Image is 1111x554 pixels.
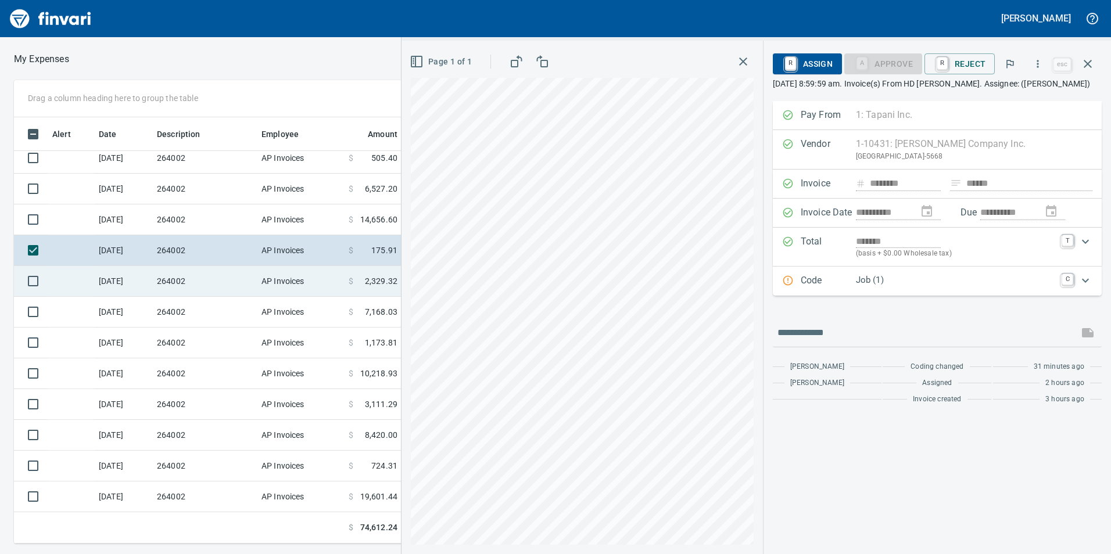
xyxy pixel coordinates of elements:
button: RReject [924,53,995,74]
td: [DATE] [94,451,152,481]
img: Finvari [7,5,94,33]
span: $ [349,275,353,287]
button: RAssign [773,53,842,74]
td: AP Invoices [257,451,344,481]
span: Reject [934,54,985,74]
p: Drag a column heading here to group the table [28,92,198,104]
td: 264002 [152,389,257,420]
td: [DATE] [94,389,152,420]
span: 10,218.93 [360,368,397,379]
td: 264002 [152,235,257,266]
span: 175.91 [371,244,397,256]
span: $ [349,306,353,318]
span: 3,111.29 [365,398,397,410]
button: Page 1 of 1 [407,51,476,73]
span: Description [157,127,200,141]
span: $ [349,183,353,195]
button: More [1025,51,1051,77]
td: [DATE] [94,174,152,204]
span: Employee [261,127,314,141]
span: Page 1 of 1 [412,55,472,69]
td: AP Invoices [257,235,344,266]
span: $ [349,244,353,256]
span: 8,420.00 [365,429,397,441]
span: $ [349,460,353,472]
td: AP Invoices [257,174,344,204]
td: 264002 [152,420,257,451]
td: [DATE] [94,297,152,328]
span: $ [349,368,353,379]
span: 6,527.20 [365,183,397,195]
a: esc [1053,58,1071,71]
p: Code [801,274,856,289]
span: Close invoice [1051,50,1102,78]
span: 505.40 [371,152,397,164]
p: Total [801,235,856,260]
span: Date [99,127,117,141]
td: [DATE] [94,204,152,235]
td: AP Invoices [257,420,344,451]
td: [DATE] [94,420,152,451]
td: AP Invoices [257,358,344,389]
td: 264002 [152,358,257,389]
td: 264002 [152,174,257,204]
button: [PERSON_NAME] [998,9,1074,27]
span: 19,601.44 [360,491,397,502]
p: [DATE] 8:59:59 am. Invoice(s) From HD [PERSON_NAME]. Assignee: ([PERSON_NAME]) [773,78,1102,89]
span: [PERSON_NAME] [790,377,844,389]
td: 264002 [152,204,257,235]
td: 264002 [152,297,257,328]
span: Amount [368,127,397,141]
span: This records your message into the invoice and notifies anyone mentioned [1074,319,1102,347]
span: $ [349,337,353,348]
span: Amount [353,127,397,141]
span: $ [349,152,353,164]
span: 2,329.32 [365,275,397,287]
span: Description [157,127,216,141]
td: 264002 [152,143,257,174]
td: 264002 [152,481,257,512]
td: AP Invoices [257,297,344,328]
div: Job required [844,58,922,68]
div: Expand [773,267,1102,296]
span: Alert [52,127,71,141]
span: $ [349,398,353,410]
span: 14,656.60 [360,214,397,225]
span: 74,612.24 [360,521,397,534]
p: My Expenses [14,52,69,66]
td: [DATE] [94,481,152,512]
td: AP Invoices [257,266,344,297]
p: Job (1) [856,274,1055,287]
td: [DATE] [94,143,152,174]
a: T [1062,235,1073,246]
td: AP Invoices [257,389,344,420]
span: Assigned [922,377,952,389]
td: AP Invoices [257,481,344,512]
span: 2 hours ago [1045,377,1084,389]
a: C [1062,274,1073,285]
span: 1,173.81 [365,337,397,348]
span: Invoice created [913,394,962,405]
span: Alert [52,127,86,141]
span: $ [349,214,353,225]
span: Date [99,127,132,141]
td: [DATE] [94,235,152,266]
button: Flag [997,51,1023,77]
div: Expand [773,228,1102,267]
td: 264002 [152,328,257,358]
span: $ [349,491,353,502]
span: Employee [261,127,299,141]
td: 264002 [152,266,257,297]
td: 264002 [152,451,257,481]
span: Coding changed [911,361,963,373]
td: [DATE] [94,266,152,297]
span: $ [349,521,353,534]
p: (basis + $0.00 Wholesale tax) [856,248,1055,260]
span: [PERSON_NAME] [790,361,844,373]
td: [DATE] [94,358,152,389]
span: 7,168.03 [365,306,397,318]
a: R [937,57,948,70]
nav: breadcrumb [14,52,69,66]
span: Assign [782,54,833,74]
td: [DATE] [94,328,152,358]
